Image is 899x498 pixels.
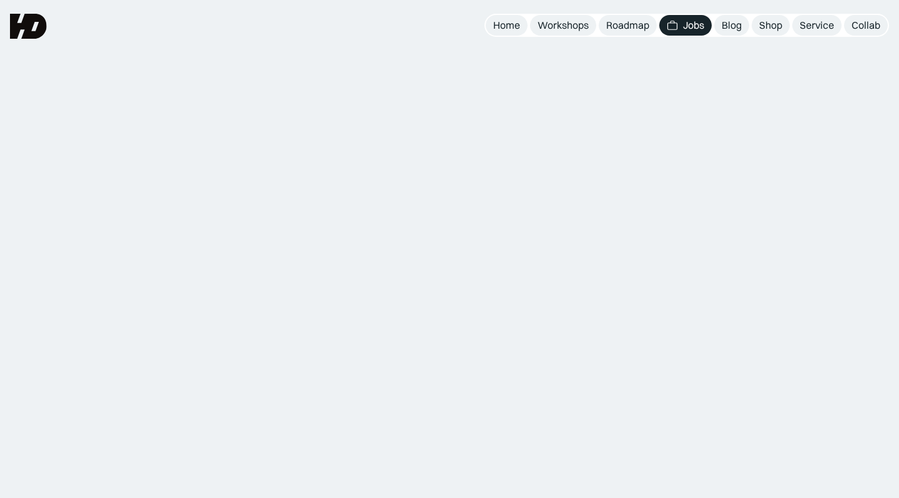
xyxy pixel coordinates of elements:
a: Roadmap [599,15,657,36]
div: Home [493,19,520,32]
a: Blog [714,15,749,36]
div: Service [800,19,834,32]
div: Workshops [538,19,589,32]
a: Shop [752,15,790,36]
a: Home [486,15,528,36]
a: Workshops [530,15,596,36]
div: Roadmap [606,19,649,32]
div: Blog [722,19,742,32]
div: Jobs [683,19,704,32]
a: Service [792,15,842,36]
a: Jobs [659,15,712,36]
div: Shop [759,19,782,32]
div: Collab [852,19,880,32]
a: Collab [844,15,888,36]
